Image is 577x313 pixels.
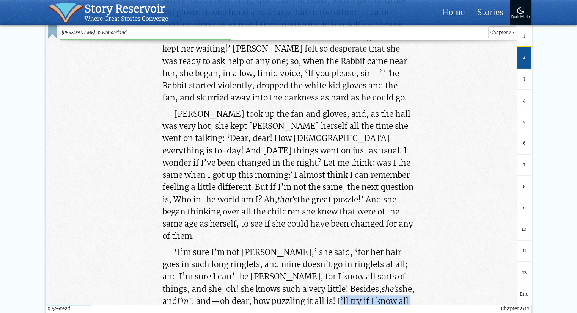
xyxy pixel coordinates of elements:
[517,47,531,69] a: 2
[517,90,531,111] a: 4
[517,283,531,305] a: End
[517,111,531,133] a: 5
[517,25,531,47] a: 1
[522,269,527,276] span: 12
[517,133,531,155] a: 6
[523,205,526,212] span: 9
[85,2,168,16] div: Story Reservoir
[47,305,60,312] span: 9.5%
[517,219,531,241] a: 10
[523,140,526,147] span: 6
[522,226,527,233] span: 10
[517,69,531,90] a: 3
[517,176,531,197] a: 8
[523,183,526,190] span: 8
[488,26,516,39] span: Chapter 2 ›
[277,195,297,205] i: that’s
[523,119,525,126] span: 5
[48,2,83,23] img: icon of book with waver spilling out.
[517,262,531,283] a: 12
[517,155,531,176] a: 7
[517,197,531,219] a: 9
[382,284,399,294] i: she’s
[511,15,530,19] div: Dark Mode
[85,16,168,23] div: Where Great Stories Converge
[523,33,525,40] span: 1
[162,108,415,243] p: [PERSON_NAME] took up the fan and gloves, and, as the hall was very hot, she kept [PERSON_NAME] h...
[523,75,525,83] span: 3
[523,161,525,169] span: 7
[516,6,525,15] img: Turn On Dark Mode
[523,97,526,104] span: 4
[61,29,485,36] span: [PERSON_NAME] In Wonderland
[522,247,526,255] span: 11
[517,241,531,262] a: 11
[519,305,522,312] span: 2
[523,54,525,61] span: 2
[177,296,189,306] i: I’m
[501,305,530,313] div: Chapter /12
[47,305,71,313] div: read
